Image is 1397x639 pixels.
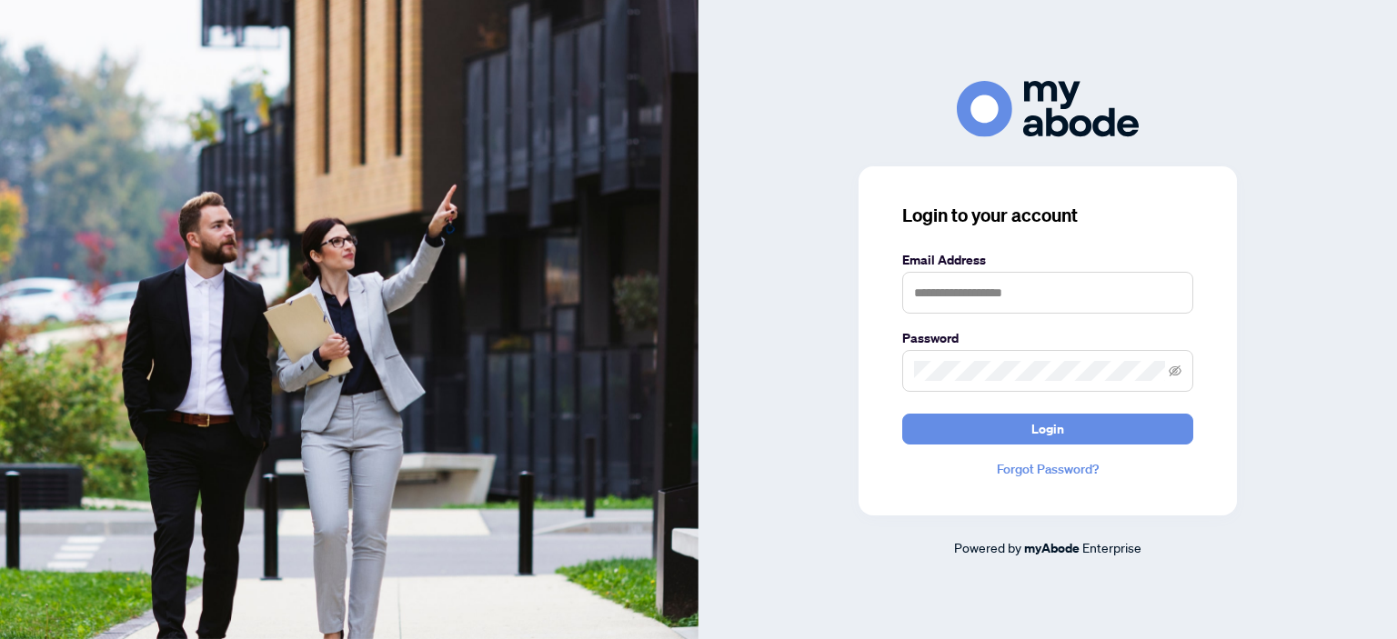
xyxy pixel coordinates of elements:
[957,81,1139,136] img: ma-logo
[902,250,1193,270] label: Email Address
[1024,538,1080,558] a: myAbode
[954,539,1021,555] span: Powered by
[902,328,1193,348] label: Password
[1082,539,1141,555] span: Enterprise
[902,459,1193,479] a: Forgot Password?
[902,414,1193,444] button: Login
[1031,414,1064,444] span: Login
[1169,364,1181,377] span: eye-invisible
[902,203,1193,228] h3: Login to your account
